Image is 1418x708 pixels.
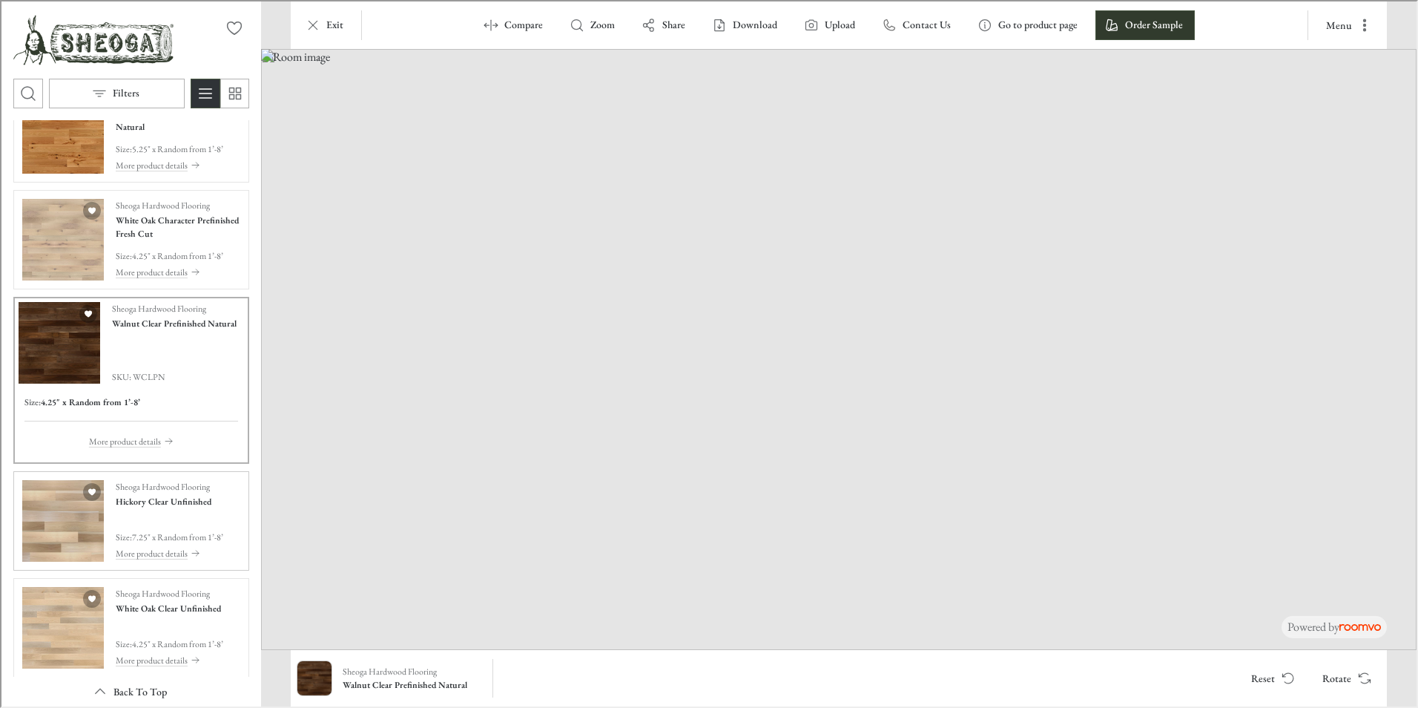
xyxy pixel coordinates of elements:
p: More product details [114,652,186,666]
button: Zoom room image [559,9,625,39]
h6: 4.25" x Random from 1’-8’ [39,394,139,407]
p: 5.25" x Random from 1’-8’ [131,141,222,154]
h6: Walnut Clear Prefinished Natural [341,677,481,690]
p: Compare [503,16,541,31]
button: Exit [295,9,354,39]
button: More product details [88,432,172,448]
p: Zoom [589,16,613,31]
button: More actions [1313,9,1379,39]
p: Size : [114,636,131,649]
p: Size : [114,248,131,261]
h6: Size : [23,394,39,407]
button: Go to product page [967,9,1088,39]
button: Scroll back to the beginning [12,675,248,705]
h4: White Oak Character Prefinished Fresh Cut [114,212,239,239]
img: Walnut Clear Prefinished Natural. Link opens in a new window. [17,301,99,382]
button: Open search box [12,77,42,107]
img: roomvo_wordmark.svg [1338,623,1379,629]
p: Sheoga Hardwood Flooring [341,663,435,677]
p: Sheoga Hardwood Flooring [114,586,208,599]
p: 4.25" x Random from 1’-8’ [131,248,222,261]
button: Reset product [1238,662,1303,692]
img: Red Oak Character Prefinished Natural. Link opens in a new window. [21,91,102,172]
p: Share [661,16,684,31]
div: See Hickory Clear Unfinished in the room [12,470,248,569]
button: No favorites [218,12,248,42]
button: More product details [114,156,239,172]
div: See White Oak Character Prefinished Fresh Cut in the room [12,189,248,288]
label: Upload [823,16,854,31]
div: See White Oak Clear Unfinished in the room [12,577,248,676]
button: Add Walnut Clear Prefinished Natural to favorites [78,304,96,321]
h4: Hickory Clear Unfinished [114,494,210,507]
button: Switch to simple view [218,77,248,107]
p: Sheoga Hardwood Flooring [114,197,208,211]
button: Download [702,9,788,39]
button: Add White Oak Clear Unfinished to favorites [82,589,99,606]
p: Size : [114,529,131,543]
p: Download [731,16,776,31]
button: Order Sample [1094,9,1193,39]
img: Room image [260,47,1415,649]
img: Logo representing Sheoga Hardwood Flooring. [12,12,172,65]
p: Sheoga Hardwood Flooring [114,479,208,492]
button: Add White Oak Character Prefinished Fresh Cut to favorites [82,200,99,218]
p: More product details [114,264,186,278]
img: White Oak Clear Unfinished. Link opens in a new window. [21,586,102,667]
p: 7.25" x Random from 1’-8’ [131,529,222,543]
p: More product details [114,157,186,171]
p: More product details [114,545,186,559]
button: More product details [114,651,222,667]
p: Contact Us [901,16,949,31]
p: Powered by [1286,617,1379,634]
button: Add Hickory Clear Unfinished to favorites [82,482,99,499]
button: Open the filters menu [47,77,183,107]
div: Product sizes [23,394,237,407]
a: Go to Sheoga Hardwood Flooring's website. [12,12,172,65]
button: Rotate Surface [1309,662,1379,692]
div: The visualizer is powered by Roomvo. [1286,617,1379,634]
div: See Red Oak Character Prefinished Natural in the room [12,82,248,181]
h4: White Oak Clear Unfinished [114,600,220,614]
img: Walnut Clear Prefinished Natural [296,660,330,694]
button: Switch to detail view [189,77,219,107]
div: Product List Mode Selector [189,77,248,107]
p: Order Sample [1124,16,1181,31]
button: Contact Us [871,9,961,39]
p: Sheoga Hardwood Flooring [111,301,205,314]
p: Go to product page [997,16,1076,31]
p: More product details [88,433,159,447]
span: SKU: WCLPN [111,369,235,382]
h4: Walnut Clear Prefinished Natural [111,315,235,329]
img: White Oak Character Prefinished Fresh Cut. Link opens in a new window. [21,197,102,279]
button: Enter compare mode [473,9,553,39]
button: More product details [114,544,222,560]
h4: Red Oak Character Prefinished Natural [114,105,239,132]
p: Filters [111,85,138,99]
p: 4.25" x Random from 1’-8’ [131,636,222,649]
img: Hickory Clear Unfinished. Link opens in a new window. [21,479,102,560]
button: Show details for Walnut Clear Prefinished Natural [337,659,485,695]
button: Share [631,9,696,39]
button: More product details [114,263,239,279]
button: Upload a picture of your room [794,9,865,39]
p: Size : [114,141,131,154]
p: Exit [325,16,342,31]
